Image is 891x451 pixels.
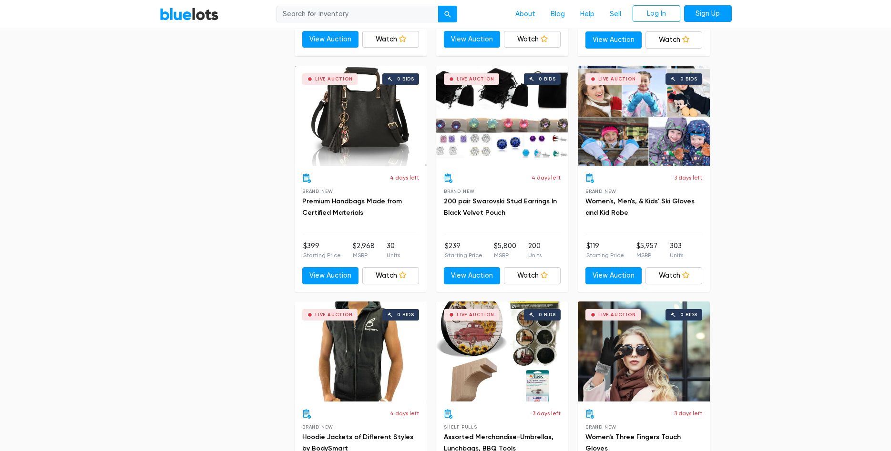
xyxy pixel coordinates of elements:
[302,189,333,194] span: Brand New
[444,189,475,194] span: Brand New
[303,251,341,260] p: Starting Price
[543,5,573,23] a: Blog
[674,409,702,418] p: 3 days left
[636,251,657,260] p: MSRP
[390,409,419,418] p: 4 days left
[539,77,556,81] div: 0 bids
[302,267,359,284] a: View Auction
[585,189,616,194] span: Brand New
[585,424,616,430] span: Brand New
[436,301,568,401] a: Live Auction 0 bids
[598,312,636,317] div: Live Auction
[445,241,482,260] li: $239
[670,251,683,260] p: Units
[444,31,501,48] a: View Auction
[457,77,494,81] div: Live Auction
[680,77,697,81] div: 0 bids
[494,241,516,260] li: $5,800
[494,251,516,260] p: MSRP
[295,66,427,166] a: Live Auction 0 bids
[645,267,702,284] a: Watch
[457,312,494,317] div: Live Auction
[362,267,419,284] a: Watch
[353,241,375,260] li: $2,968
[528,241,542,260] li: 200
[578,301,710,401] a: Live Auction 0 bids
[578,66,710,166] a: Live Auction 0 bids
[390,173,419,182] p: 4 days left
[674,173,702,182] p: 3 days left
[302,31,359,48] a: View Auction
[508,5,543,23] a: About
[528,251,542,260] p: Units
[636,241,657,260] li: $5,957
[277,6,439,23] input: Search for inventory
[586,251,624,260] p: Starting Price
[315,77,353,81] div: Live Auction
[444,267,501,284] a: View Auction
[444,197,557,217] a: 200 pair Swarovski Stud Earrings In Black Velvet Pouch
[397,312,414,317] div: 0 bids
[504,267,561,284] a: Watch
[302,424,333,430] span: Brand New
[532,173,561,182] p: 4 days left
[633,5,680,22] a: Log In
[445,251,482,260] p: Starting Price
[533,409,561,418] p: 3 days left
[353,251,375,260] p: MSRP
[436,66,568,166] a: Live Auction 0 bids
[160,7,219,21] a: BlueLots
[362,31,419,48] a: Watch
[585,197,695,217] a: Women's, Men's, & Kids' Ski Gloves and Kid Robe
[670,241,683,260] li: 303
[539,312,556,317] div: 0 bids
[444,424,477,430] span: Shelf Pulls
[602,5,629,23] a: Sell
[585,31,642,49] a: View Auction
[586,241,624,260] li: $119
[387,241,400,260] li: 30
[387,251,400,260] p: Units
[295,301,427,401] a: Live Auction 0 bids
[397,77,414,81] div: 0 bids
[303,241,341,260] li: $399
[645,31,702,49] a: Watch
[315,312,353,317] div: Live Auction
[504,31,561,48] a: Watch
[302,197,402,217] a: Premium Handbags Made from Certified Materials
[684,5,732,22] a: Sign Up
[573,5,602,23] a: Help
[680,312,697,317] div: 0 bids
[585,267,642,284] a: View Auction
[598,77,636,81] div: Live Auction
